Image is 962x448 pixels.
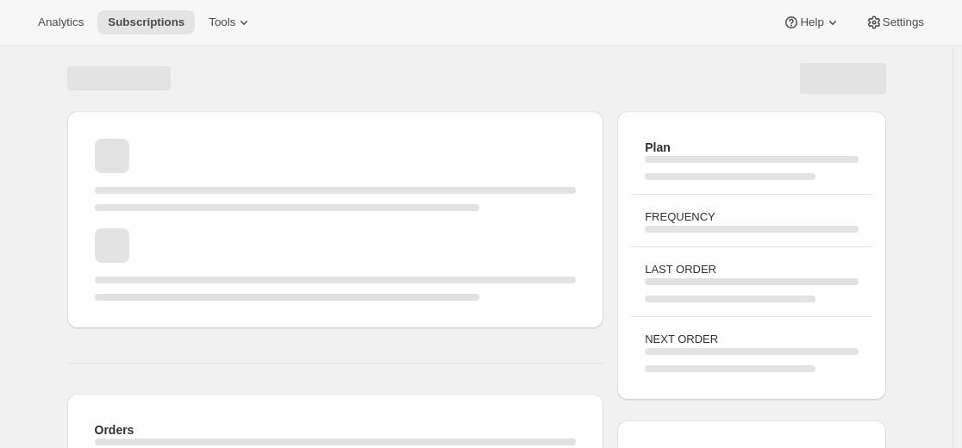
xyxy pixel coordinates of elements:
button: Tools [198,10,263,34]
button: Subscriptions [97,10,195,34]
h3: LAST ORDER [645,261,858,278]
button: Settings [855,10,934,34]
span: Analytics [38,16,84,29]
h3: NEXT ORDER [645,331,858,348]
h2: Plan [645,139,858,156]
span: Help [800,16,823,29]
h3: FREQUENCY [645,208,858,226]
button: Help [772,10,851,34]
span: Subscriptions [108,16,184,29]
button: Analytics [28,10,94,34]
h2: Orders [95,421,577,439]
span: Tools [209,16,235,29]
span: Settings [883,16,924,29]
